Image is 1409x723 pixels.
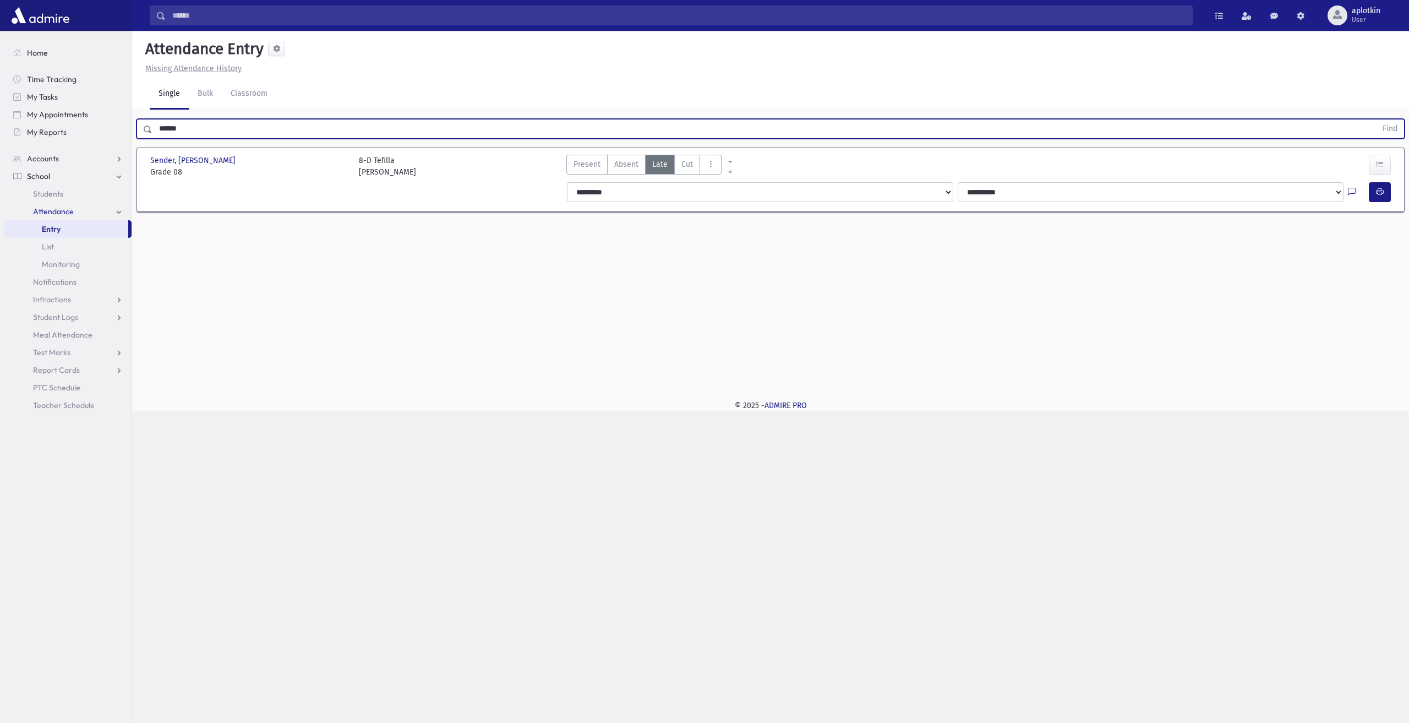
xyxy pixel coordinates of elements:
[222,79,276,110] a: Classroom
[1352,7,1380,15] span: aplotkin
[4,167,132,185] a: School
[4,291,132,308] a: Infractions
[4,44,132,62] a: Home
[42,259,80,269] span: Monitoring
[33,189,63,199] span: Students
[4,203,132,220] a: Attendance
[33,312,78,322] span: Student Logs
[141,64,242,73] a: Missing Attendance History
[42,224,61,234] span: Entry
[4,326,132,344] a: Meal Attendance
[27,171,50,181] span: School
[4,344,132,361] a: Test Marks
[681,159,693,170] span: Cut
[42,242,54,252] span: List
[652,159,668,170] span: Late
[33,206,74,216] span: Attendance
[4,379,132,396] a: PTC Schedule
[141,40,264,58] h5: Attendance Entry
[27,110,88,119] span: My Appointments
[4,361,132,379] a: Report Cards
[166,6,1192,25] input: Search
[27,74,77,84] span: Time Tracking
[27,92,58,102] span: My Tasks
[145,64,242,73] u: Missing Attendance History
[33,277,77,287] span: Notifications
[1352,15,1380,24] span: User
[574,159,600,170] span: Present
[9,4,72,26] img: AdmirePro
[27,127,67,137] span: My Reports
[33,383,80,393] span: PTC Schedule
[566,155,722,178] div: AttTypes
[27,154,59,164] span: Accounts
[150,400,1391,411] div: © 2025 -
[33,400,95,410] span: Teacher Schedule
[4,70,132,88] a: Time Tracking
[150,166,348,178] span: Grade 08
[4,256,132,273] a: Monitoring
[614,159,638,170] span: Absent
[150,155,238,166] span: Sender, [PERSON_NAME]
[764,401,807,410] a: ADMIRE PRO
[150,79,189,110] a: Single
[4,106,132,123] a: My Appointments
[4,273,132,291] a: Notifications
[4,88,132,106] a: My Tasks
[4,238,132,256] a: List
[33,295,71,305] span: Infractions
[4,308,132,326] a: Student Logs
[33,347,70,357] span: Test Marks
[189,79,222,110] a: Bulk
[4,123,132,141] a: My Reports
[4,396,132,414] a: Teacher Schedule
[4,150,132,167] a: Accounts
[1376,119,1404,138] button: Find
[4,220,128,238] a: Entry
[4,185,132,203] a: Students
[359,155,416,178] div: 8-D Tefilla [PERSON_NAME]
[33,330,92,340] span: Meal Attendance
[33,365,80,375] span: Report Cards
[27,48,48,58] span: Home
